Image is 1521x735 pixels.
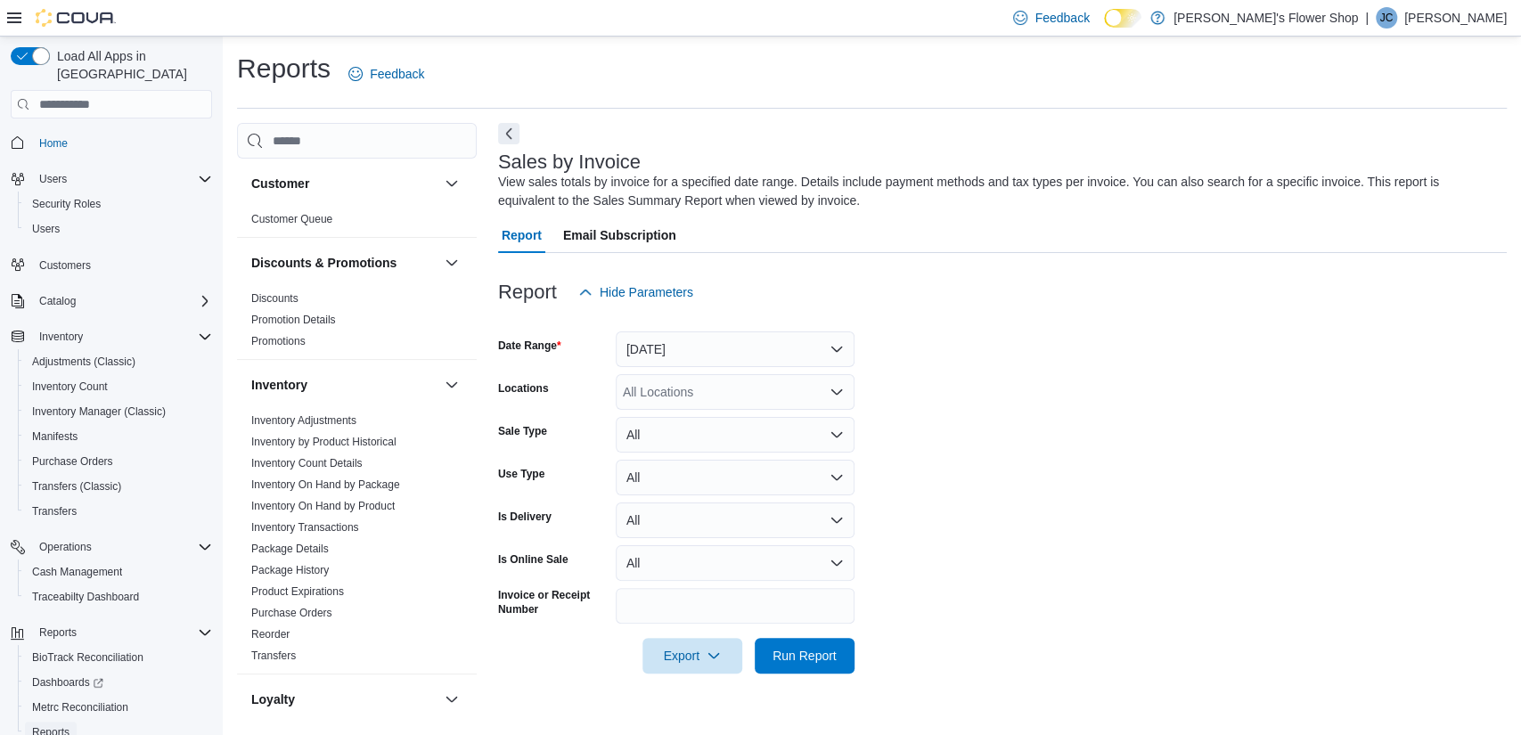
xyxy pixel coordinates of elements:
button: Operations [32,536,99,558]
span: Dashboards [32,675,103,690]
a: Inventory by Product Historical [251,436,397,448]
button: All [616,417,855,453]
a: Feedback [341,56,431,92]
a: Transfers [25,501,84,522]
span: Customers [32,254,212,276]
a: Home [32,133,75,154]
button: Home [4,129,219,155]
a: Promotion Details [251,314,336,326]
button: Operations [4,535,219,559]
span: Promotions [251,334,306,348]
a: Dashboards [25,672,110,693]
span: Hide Parameters [600,283,693,301]
span: Customers [39,258,91,273]
span: Package History [251,563,329,577]
span: Cash Management [32,565,122,579]
label: Date Range [498,339,561,353]
span: Purchase Orders [32,454,113,469]
span: Inventory On Hand by Product [251,499,395,513]
button: Transfers [18,499,219,524]
span: Inventory Manager (Classic) [32,404,166,419]
span: Inventory [39,330,83,344]
span: Transfers [25,501,212,522]
a: Discounts [251,292,298,305]
div: Discounts & Promotions [237,288,477,359]
button: Security Roles [18,192,219,216]
button: Inventory [441,374,462,396]
button: Inventory [32,326,90,347]
span: Cash Management [25,561,212,583]
label: Is Delivery [498,510,552,524]
button: Discounts & Promotions [251,254,437,272]
a: Manifests [25,426,85,447]
p: [PERSON_NAME] [1404,7,1507,29]
div: Inventory [237,410,477,674]
span: Inventory Count Details [251,456,363,470]
a: Inventory Count [25,376,115,397]
a: Reorder [251,628,290,641]
div: Jesse Carmo [1376,7,1397,29]
button: Customer [441,173,462,194]
button: Hide Parameters [571,274,700,310]
span: Dashboards [25,672,212,693]
span: Feedback [1034,9,1089,27]
a: Purchase Orders [251,607,332,619]
a: Traceabilty Dashboard [25,586,146,608]
a: Inventory Count Details [251,457,363,470]
span: Load All Apps in [GEOGRAPHIC_DATA] [50,47,212,83]
a: Transfers (Classic) [25,476,128,497]
button: Manifests [18,424,219,449]
button: Inventory Count [18,374,219,399]
span: Home [39,136,68,151]
button: Loyalty [441,689,462,710]
div: Customer [237,208,477,237]
button: Export [642,638,742,674]
a: Inventory Transactions [251,521,359,534]
span: Catalog [32,290,212,312]
span: Transfers (Classic) [32,479,121,494]
span: Export [653,638,732,674]
label: Locations [498,381,549,396]
input: Dark Mode [1104,9,1141,28]
a: Cash Management [25,561,129,583]
span: Reorder [251,627,290,641]
button: Customer [251,175,437,192]
button: Inventory Manager (Classic) [18,399,219,424]
span: Inventory Count [32,380,108,394]
button: All [616,460,855,495]
span: Transfers [251,649,296,663]
img: Cova [36,9,116,27]
button: Catalog [32,290,83,312]
span: Users [32,168,212,190]
button: Customers [4,252,219,278]
span: Manifests [25,426,212,447]
h3: Discounts & Promotions [251,254,397,272]
span: Purchase Orders [25,451,212,472]
a: Inventory On Hand by Package [251,478,400,491]
a: Metrc Reconciliation [25,697,135,718]
button: Inventory [251,376,437,394]
span: Security Roles [32,197,101,211]
span: Customer Queue [251,212,332,226]
span: Inventory On Hand by Package [251,478,400,492]
h3: Sales by Invoice [498,151,641,173]
button: All [616,545,855,581]
h3: Customer [251,175,309,192]
span: JC [1380,7,1394,29]
a: Customer Queue [251,213,332,225]
button: Users [4,167,219,192]
h3: Loyalty [251,690,295,708]
h1: Reports [237,51,331,86]
a: Purchase Orders [25,451,120,472]
span: Transfers [32,504,77,519]
span: Adjustments (Classic) [25,351,212,372]
button: Loyalty [251,690,437,708]
span: Metrc Reconciliation [25,697,212,718]
a: Inventory Adjustments [251,414,356,427]
button: Discounts & Promotions [441,252,462,274]
span: Users [32,222,60,236]
a: Users [25,218,67,240]
span: Users [25,218,212,240]
a: Package History [251,564,329,576]
a: Customers [32,255,98,276]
